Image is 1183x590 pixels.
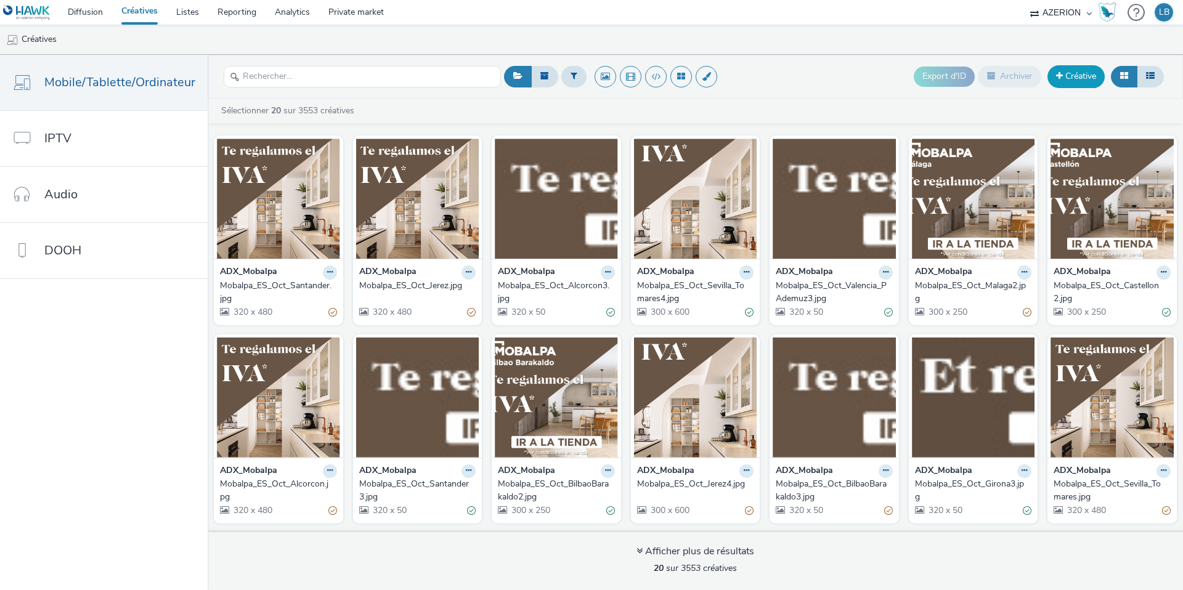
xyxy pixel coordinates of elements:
[637,478,749,490] div: Mobalpa_ES_Oct_Jerez4.jpg
[498,280,615,305] a: Mobalpa_ES_Oct_Alcorcon3.jpg
[776,478,893,503] a: Mobalpa_ES_Oct_BilbaoBarakaldo3.jpg
[884,306,893,319] div: Valide
[220,478,337,503] a: Mobalpa_ES_Oct_Alcorcon.jpg
[649,504,689,516] span: 300 x 600
[498,265,555,280] strong: ADX_Mobalpa
[1023,306,1031,319] div: Partiellement valide
[1098,2,1121,22] a: Hawk Academy
[498,478,615,503] a: Mobalpa_ES_Oct_BilbaoBarakaldo2.jpg
[776,464,833,479] strong: ADX_Mobalpa
[776,478,888,503] div: Mobalpa_ES_Oct_BilbaoBarakaldo3.jpg
[1111,66,1137,87] button: Grille
[44,185,78,203] span: Audio
[510,306,545,318] span: 320 x 50
[637,464,694,479] strong: ADX_Mobalpa
[232,306,272,318] span: 320 x 480
[44,129,71,147] span: IPTV
[3,5,51,20] img: undefined Logo
[634,139,757,259] img: Mobalpa_ES_Oct_Sevilla_Tomares4.jpg visual
[220,105,359,116] a: Sélectionner sur 3553 créatives
[232,504,272,516] span: 320 x 480
[372,306,412,318] span: 320 x 480
[220,280,332,305] div: Mobalpa_ES_Oct_Santander.jpg
[1047,65,1105,87] a: Créative
[634,337,757,458] img: Mobalpa_ES_Oct_Jerez4.jpg visual
[372,504,407,516] span: 320 x 50
[978,66,1041,87] button: Archiver
[44,73,195,91] span: Mobile/Tablette/Ordinateur
[359,478,476,503] a: Mobalpa_ES_Oct_Santander3.jpg
[1162,306,1171,319] div: Valide
[1051,337,1174,458] img: Mobalpa_ES_Oct_Sevilla_Tomares.jpg visual
[220,478,332,503] div: Mobalpa_ES_Oct_Alcorcon.jpg
[637,280,749,305] div: Mobalpa_ES_Oct_Sevilla_Tomares4.jpg
[1137,66,1164,87] button: Liste
[1054,280,1166,305] div: Mobalpa_ES_Oct_Castellon2.jpg
[359,280,471,292] div: Mobalpa_ES_Oct_Jerez.jpg
[498,280,610,305] div: Mobalpa_ES_Oct_Alcorcon3.jpg
[220,280,337,305] a: Mobalpa_ES_Oct_Santander.jpg
[1023,504,1031,517] div: Valide
[915,265,972,280] strong: ADX_Mobalpa
[745,504,754,517] div: Partiellement valide
[927,504,962,516] span: 320 x 50
[495,337,618,458] img: Mobalpa_ES_Oct_BilbaoBarakaldo2.jpg visual
[654,562,664,574] strong: 20
[915,280,1027,305] div: Mobalpa_ES_Oct_Malaga2.jpg
[328,504,337,517] div: Partiellement valide
[745,306,754,319] div: Valide
[606,504,615,517] div: Valide
[44,241,81,259] span: DOOH
[788,306,823,318] span: 320 x 50
[359,478,471,503] div: Mobalpa_ES_Oct_Santander3.jpg
[912,139,1035,259] img: Mobalpa_ES_Oct_Malaga2.jpg visual
[649,306,689,318] span: 300 x 600
[637,265,694,280] strong: ADX_Mobalpa
[498,464,555,479] strong: ADX_Mobalpa
[606,306,615,319] div: Valide
[271,105,281,116] strong: 20
[467,306,476,319] div: Partiellement valide
[773,139,896,259] img: Mobalpa_ES_Oct_Valencia_PAdemuz3.jpg visual
[1051,139,1174,259] img: Mobalpa_ES_Oct_Castellon2.jpg visual
[915,464,972,479] strong: ADX_Mobalpa
[914,67,975,86] button: Export d'ID
[884,504,893,517] div: Partiellement valide
[1066,306,1106,318] span: 300 x 250
[636,544,754,559] div: Afficher plus de résultats
[359,464,417,479] strong: ADX_Mobalpa
[776,280,893,305] a: Mobalpa_ES_Oct_Valencia_PAdemuz3.jpg
[467,504,476,517] div: Valide
[495,139,618,259] img: Mobalpa_ES_Oct_Alcorcon3.jpg visual
[915,478,1027,503] div: Mobalpa_ES_Oct_Girona3.jpg
[773,337,896,458] img: Mobalpa_ES_Oct_BilbaoBarakaldo3.jpg visual
[356,139,479,259] img: Mobalpa_ES_Oct_Jerez.jpg visual
[217,139,340,259] img: Mobalpa_ES_Oct_Santander.jpg visual
[220,464,277,479] strong: ADX_Mobalpa
[1066,504,1106,516] span: 320 x 480
[915,478,1032,503] a: Mobalpa_ES_Oct_Girona3.jpg
[915,280,1032,305] a: Mobalpa_ES_Oct_Malaga2.jpg
[220,265,277,280] strong: ADX_Mobalpa
[356,337,479,458] img: Mobalpa_ES_Oct_Santander3.jpg visual
[359,280,476,292] a: Mobalpa_ES_Oct_Jerez.jpg
[6,34,18,46] img: mobile
[328,306,337,319] div: Partiellement valide
[1098,2,1116,22] img: Hawk Academy
[1054,478,1171,503] a: Mobalpa_ES_Oct_Sevilla_Tomares.jpg
[359,265,417,280] strong: ADX_Mobalpa
[1054,464,1111,479] strong: ADX_Mobalpa
[912,337,1035,458] img: Mobalpa_ES_Oct_Girona3.jpg visual
[927,306,967,318] span: 300 x 250
[776,265,833,280] strong: ADX_Mobalpa
[498,478,610,503] div: Mobalpa_ES_Oct_BilbaoBarakaldo2.jpg
[1054,478,1166,503] div: Mobalpa_ES_Oct_Sevilla_Tomares.jpg
[217,337,340,458] img: Mobalpa_ES_Oct_Alcorcon.jpg visual
[637,478,754,490] a: Mobalpa_ES_Oct_Jerez4.jpg
[1054,265,1111,280] strong: ADX_Mobalpa
[1159,3,1169,22] div: LB
[637,280,754,305] a: Mobalpa_ES_Oct_Sevilla_Tomares4.jpg
[788,504,823,516] span: 320 x 50
[1054,280,1171,305] a: Mobalpa_ES_Oct_Castellon2.jpg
